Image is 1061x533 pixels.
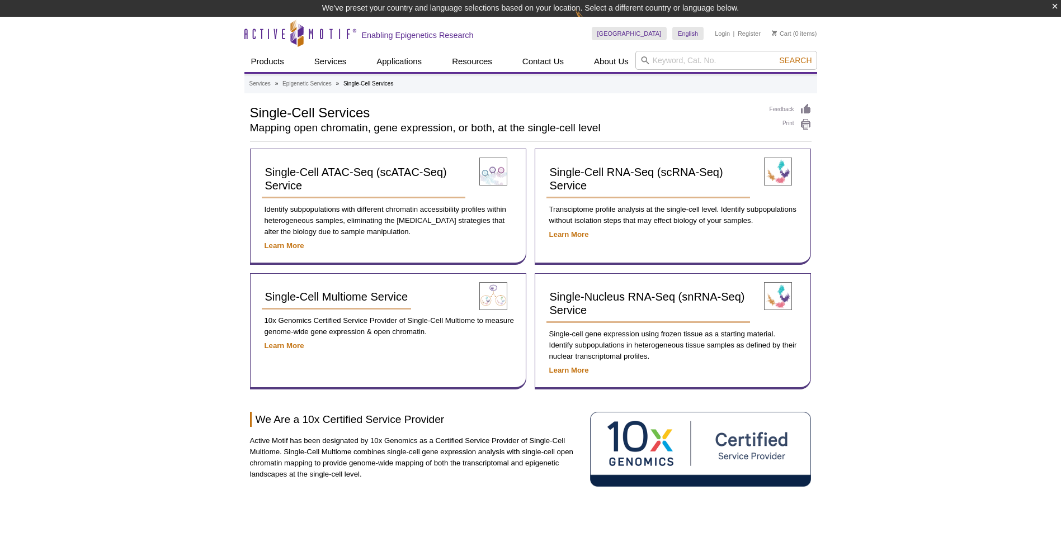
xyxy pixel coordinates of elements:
[635,51,817,70] input: Keyword, Cat. No.
[250,412,582,427] h2: We Are a 10x Certified Service Provider
[244,51,291,72] a: Products
[445,51,499,72] a: Resources
[516,51,570,72] a: Contact Us
[479,158,507,185] img: Single-Cell ATAC-Seq (scATAC-Seq) Service
[262,315,515,337] p: 10x Genomics Certified Service Provider of Single-Cell Multiome to measure genome-wide gene expre...
[590,412,812,487] img: 10X Genomics Certified Service Provider
[575,8,605,35] img: Change Here
[770,118,812,131] a: Print
[250,435,582,480] p: Active Motif has been designated by 10x Genomics as a Certified Service Provider of Single-Cell M...
[265,291,408,303] span: Single-Cell Multiome Service​
[262,285,412,310] a: Single-Cell Multiome Service​
[265,166,447,192] span: Single-Cell ATAC-Seq (scATAC-Seq) Service
[772,30,791,37] a: Cart
[779,56,812,65] span: Search
[549,230,589,239] a: Learn More
[715,30,730,37] a: Login
[546,204,799,226] p: Transciptome profile analysis at the single-cell level. Identify subpopulations without isolation...
[262,160,465,198] a: Single-Cell ATAC-Seq (scATAC-Seq) Service
[262,204,515,237] p: Identify subpopulations with different chromatin accessibility profiles within heterogeneous samp...
[550,166,723,192] span: Single-Cell RNA-Seq (scRNA-Seq) Service
[764,282,792,310] img: Single-Nucleus RNA-Seq (snRNA-Seq) Service
[249,79,271,89] a: Services
[550,291,745,316] span: Single-Nucleus RNA-Seq (snRNA-Seq) Service​
[265,241,304,250] a: Learn More
[282,79,332,89] a: Epigenetic Services
[250,123,758,133] h2: Mapping open chromatin, gene expression, or both, at the single-cell level
[770,103,812,116] a: Feedback
[592,27,667,40] a: [GEOGRAPHIC_DATA]
[764,158,792,185] img: Single-Cell RNA-Seq (scRNA-Seq) Service
[336,80,339,87] li: »
[250,103,758,120] h1: Single-Cell Services
[370,51,428,72] a: Applications
[776,55,815,65] button: Search
[275,80,279,87] li: »
[308,51,353,72] a: Services
[772,27,817,40] li: (0 items)
[265,341,304,350] a: Learn More
[546,285,750,323] a: Single-Nucleus RNA-Seq (snRNA-Seq) Service​
[546,160,750,198] a: Single-Cell RNA-Seq (scRNA-Seq) Service
[362,30,474,40] h2: Enabling Epigenetics Research
[587,51,635,72] a: About Us
[546,329,799,362] p: Single-cell gene expression using frozen tissue as a starting material. Identify subpopulations i...
[343,80,393,87] li: Single-Cell Services
[772,30,777,36] img: Your Cart
[549,366,589,374] a: Learn More
[479,282,507,310] img: Single-Cell Multiome Service​
[733,27,735,40] li: |
[738,30,761,37] a: Register
[672,27,704,40] a: English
